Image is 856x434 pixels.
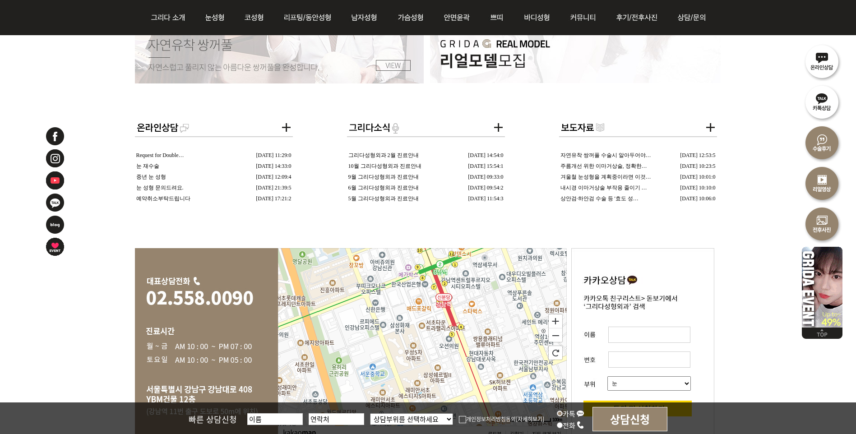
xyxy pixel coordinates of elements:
img: 네이버블로그 [45,215,65,235]
input: 연락처 [309,413,364,425]
a: 5월 그리다성형외과 진료안내 [348,195,419,202]
a: [DATE] 11:29:0 [256,152,292,158]
a: 주름개선 위한 이마거상술, 정확한… [560,163,647,169]
a: [DATE] 09:33:0 [468,174,503,180]
a: 6월 그리다성형외과 진료안내 [348,185,419,191]
a: [자세히보기] [516,415,544,423]
a: [DATE] 12:53:5 [680,152,715,158]
img: 위로가기 [802,328,842,339]
img: 온라인상담 [802,41,842,81]
a: 중년 눈 성형 [136,174,166,180]
a: [DATE] 17:21:2 [256,195,291,202]
a: 예약취소부탁드립니다 [136,195,190,202]
img: main_notice.jpg [347,117,505,137]
input: 상담신청 [592,407,667,431]
a: 자연유착 쌍꺼풀 수술시 알아두어야… [560,152,651,158]
img: call_icon.png [576,421,584,429]
a: [DATE] 12:09:4 [256,174,291,180]
a: 9월 그리다성형외과 진료안내 [348,174,419,180]
img: main_news.jpg [559,117,717,137]
a: 눈 재수술 [136,163,159,169]
img: 페이스북 [45,126,65,146]
a: [DATE] 14:33:0 [256,163,291,169]
a: [DATE] 14:54:0 [468,152,503,158]
span: 확대 [549,314,562,328]
span: 빠른 상담신청 [189,413,237,425]
a: [DATE] 21:39:5 [256,185,291,191]
a: [DATE] 10:10:0 [680,185,715,191]
img: 수술전후사진 [802,203,842,244]
input: 카톡 [557,411,563,416]
span: 축소 [549,329,562,342]
input: 이름 [247,413,303,425]
img: 이벤트 [45,237,65,257]
a: 10월 그리다성형외과 진료안내 [348,163,421,169]
label: 카톡 [557,409,584,418]
img: 수술후기 [802,122,842,162]
input: Submit [579,400,696,417]
span: 초기화 [549,346,562,360]
a: [DATE] 10:01:0 [680,174,715,180]
a: 내시경 이마거상술 부작용 줄이기 … [560,185,647,191]
a: 그리다성형외과 2월 진료안내 [348,152,419,158]
a: [DATE] 09:54:2 [468,185,503,191]
a: [DATE] 10:06:0 [680,195,715,202]
img: checkbox.png [459,416,466,423]
img: 이벤트 [802,244,842,328]
img: 카톡상담 [802,81,842,122]
label: 개인정보처리방침동의 [459,415,516,423]
a: [DATE] 11:54:3 [468,195,504,202]
a: 겨울철 눈성형을 계획중이라면 이것… [560,174,651,180]
button: 초기화 [548,345,563,360]
a: 눈 성형 문의드려요. [136,185,184,191]
a: [DATE] 15:54:1 [468,163,503,169]
a: Request for Double… [136,152,184,158]
img: 리얼영상 [802,162,842,203]
button: 확대 [548,314,563,328]
a: 상안검·하안검 수술 등 '효도 성… [560,195,639,202]
img: kakao_icon.png [576,409,584,417]
input: 전화 [557,422,563,428]
button: 축소 [548,328,563,343]
label: 전화 [557,420,584,430]
img: 인스타그램 [45,148,65,168]
a: [DATE] 10:23:5 [680,163,715,169]
img: main_counsel.jpg [135,117,293,137]
img: 유투브 [45,171,65,190]
img: 카카오톡 [45,193,65,212]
